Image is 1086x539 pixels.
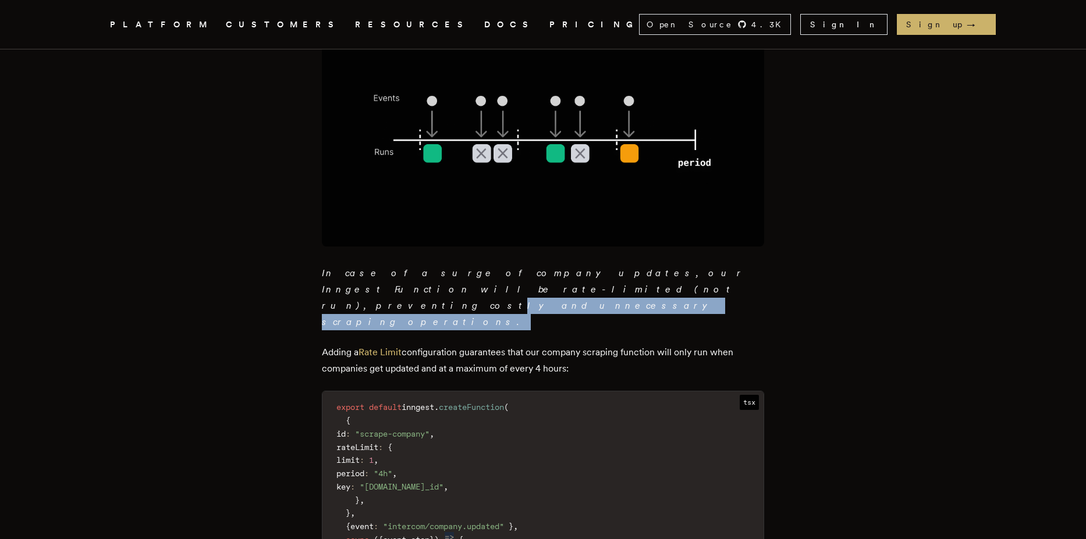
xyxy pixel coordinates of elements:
[350,522,374,531] span: event
[549,17,639,32] a: PRICING
[359,347,402,358] a: Rate Limit
[346,416,350,425] span: {
[369,402,402,412] span: default
[346,508,350,517] span: }
[322,344,764,377] p: Adding a configuration guarantees that our company scraping function will only run when companies...
[110,17,212,32] button: PLATFORM
[430,429,434,438] span: ,
[369,455,374,465] span: 1
[504,402,509,412] span: (
[355,429,430,438] span: "scrape-company"
[967,19,986,30] span: →
[402,402,434,412] span: inngest
[336,455,360,465] span: limit
[350,508,355,517] span: ,
[513,522,518,531] span: ,
[800,14,888,35] a: Sign In
[336,482,350,491] span: key
[647,19,733,30] span: Open Source
[439,402,504,412] span: createFunction
[897,14,996,35] a: Sign up
[378,442,383,452] span: :
[336,402,364,412] span: export
[364,469,369,478] span: :
[360,495,364,505] span: ,
[392,469,397,478] span: ,
[360,482,443,491] span: "[DOMAIN_NAME]_id"
[484,17,535,32] a: DOCS
[740,395,759,410] span: tsx
[322,16,764,247] img: Rate limiting will ensure that an Inngest Function is only called based on the configured frequen...
[374,469,392,478] span: "4h"
[336,429,346,438] span: id
[322,267,746,327] em: In case of a surge of company updates, our Inngest Function will be rate-limited (not run), preve...
[388,442,392,452] span: {
[350,482,355,491] span: :
[226,17,341,32] a: CUSTOMERS
[383,522,504,531] span: "intercom/company.updated"
[374,522,378,531] span: :
[336,469,364,478] span: period
[751,19,788,30] span: 4.3 K
[434,402,439,412] span: .
[346,522,350,531] span: {
[355,495,360,505] span: }
[360,455,364,465] span: :
[346,429,350,438] span: :
[336,442,378,452] span: rateLimit
[509,522,513,531] span: }
[355,17,470,32] button: RESOURCES
[443,482,448,491] span: ,
[374,455,378,465] span: ,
